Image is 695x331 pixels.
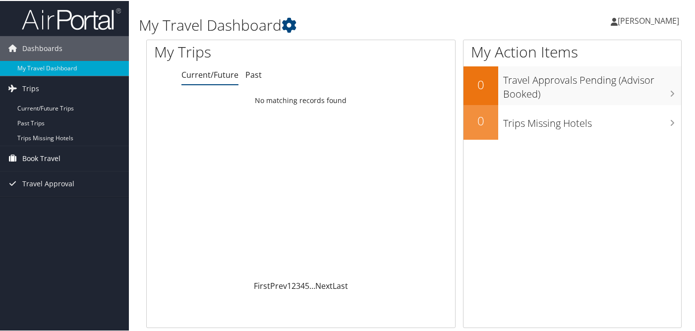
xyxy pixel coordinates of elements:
[22,145,60,170] span: Book Travel
[245,68,262,79] a: Past
[305,279,309,290] a: 5
[463,65,681,104] a: 0Travel Approvals Pending (Advisor Booked)
[463,41,681,61] h1: My Action Items
[22,6,121,30] img: airportal-logo.png
[154,41,319,61] h1: My Trips
[503,67,681,100] h3: Travel Approvals Pending (Advisor Booked)
[463,104,681,139] a: 0Trips Missing Hotels
[22,170,74,195] span: Travel Approval
[181,68,238,79] a: Current/Future
[463,111,498,128] h2: 0
[333,279,348,290] a: Last
[291,279,296,290] a: 2
[270,279,287,290] a: Prev
[22,35,62,60] span: Dashboards
[147,91,455,109] td: No matching records found
[22,75,39,100] span: Trips
[139,14,506,35] h1: My Travel Dashboard
[463,75,498,92] h2: 0
[503,110,681,129] h3: Trips Missing Hotels
[296,279,300,290] a: 3
[254,279,270,290] a: First
[315,279,333,290] a: Next
[309,279,315,290] span: …
[300,279,305,290] a: 4
[618,14,679,25] span: [PERSON_NAME]
[287,279,291,290] a: 1
[611,5,689,35] a: [PERSON_NAME]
